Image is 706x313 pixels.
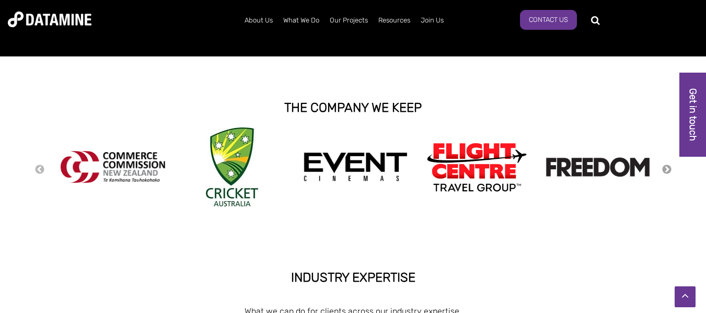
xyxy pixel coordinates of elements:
a: Get in touch [679,73,706,157]
strong: THE COMPANY WE KEEP [284,100,422,115]
img: Cricket Australia [206,127,258,206]
img: Datamine [8,11,91,27]
img: commercecommission [61,151,165,183]
a: Our Projects [325,7,373,34]
button: Previous [34,164,45,176]
a: Join Us [415,7,449,34]
a: Contact Us [520,10,577,30]
a: Resources [373,7,415,34]
img: event cinemas [303,152,408,182]
a: About Us [239,7,278,34]
img: Flight Centre [424,140,529,194]
strong: INDUSTRY EXPERTISE [291,270,415,285]
button: Next [662,164,672,176]
a: What We Do [278,7,325,34]
img: Freedom logo [546,157,650,177]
